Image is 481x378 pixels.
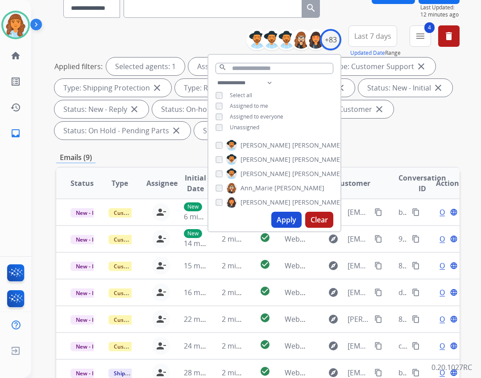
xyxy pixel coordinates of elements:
[440,287,458,298] span: Open
[108,288,166,298] span: Customer Support
[358,79,452,97] div: Status: New - Initial
[374,262,382,270] mat-icon: content_copy
[348,341,369,351] span: [EMAIL_ADDRESS][DOMAIN_NAME]
[188,58,258,75] div: Assigned to me
[305,212,333,228] button: Clear
[184,314,236,324] span: 22 minutes ago
[292,169,342,178] span: [PERSON_NAME]
[108,369,170,378] span: Shipping Protection
[354,34,391,38] span: Last 7 days
[271,212,302,228] button: Apply
[240,155,290,164] span: [PERSON_NAME]
[374,369,382,377] mat-icon: content_copy
[374,342,382,350] mat-icon: content_copy
[70,315,112,325] span: New - Initial
[108,235,166,244] span: Customer Support
[328,260,339,271] mat-icon: explore
[56,152,95,163] p: Emails (9)
[10,102,21,113] mat-icon: history
[374,288,382,296] mat-icon: content_copy
[184,173,207,194] span: Initial Date
[433,82,444,93] mat-icon: close
[348,367,369,378] span: [EMAIL_ADDRESS][DOMAIN_NAME]
[240,141,290,150] span: [PERSON_NAME]
[328,314,339,325] mat-icon: explore
[70,262,112,271] span: New - Initial
[175,79,264,97] div: Type: Reguard CS
[70,342,112,351] span: New - Initial
[184,341,236,351] span: 24 minutes ago
[230,91,252,99] span: Select all
[336,178,370,189] span: Customer
[440,260,458,271] span: Open
[450,235,458,243] mat-icon: language
[412,262,420,270] mat-icon: content_copy
[415,31,426,41] mat-icon: menu
[440,234,458,244] span: Open
[412,208,420,216] mat-icon: content_copy
[416,61,427,72] mat-icon: close
[450,369,458,377] mat-icon: language
[440,341,458,351] span: Open
[350,49,401,57] span: Range
[260,312,270,323] mat-icon: check_circle
[348,314,369,325] span: [PERSON_NAME][EMAIL_ADDRESS][DOMAIN_NAME]
[412,235,420,243] mat-icon: content_copy
[450,262,458,270] mat-icon: language
[348,260,369,271] span: [EMAIL_ADDRESS][DOMAIN_NAME]
[171,125,182,136] mat-icon: close
[410,25,431,47] button: 4
[328,367,339,378] mat-icon: explore
[292,141,342,150] span: [PERSON_NAME]
[444,31,454,41] mat-icon: delete
[156,234,166,244] mat-icon: person_remove
[450,208,458,216] mat-icon: language
[219,63,227,71] mat-icon: search
[194,122,314,140] div: Status: On Hold - Servicers
[108,315,166,325] span: Customer Support
[108,208,166,218] span: Customer Support
[70,208,112,218] span: New - Initial
[222,368,270,378] span: 2 minutes ago
[54,122,191,140] div: Status: On Hold - Pending Parts
[184,229,202,238] p: New
[156,207,166,218] mat-icon: person_remove
[440,367,458,378] span: Open
[10,128,21,139] mat-icon: inbox
[350,49,385,57] button: Updated Date
[108,342,166,351] span: Customer Support
[156,341,166,351] mat-icon: person_remove
[184,212,232,222] span: 6 minutes ago
[420,4,460,11] span: Last Updated:
[222,314,270,324] span: 2 minutes ago
[152,82,162,93] mat-icon: close
[422,168,460,199] th: Action
[70,288,112,298] span: New - Initial
[292,198,342,207] span: [PERSON_NAME]
[70,369,112,378] span: New - Initial
[152,100,268,118] div: Status: On-hold – Internal
[70,178,94,189] span: Status
[374,315,382,323] mat-icon: content_copy
[440,207,458,218] span: Open
[440,314,458,325] span: Open
[3,12,28,37] img: avatar
[412,288,420,296] mat-icon: content_copy
[230,113,283,120] span: Assigned to everyone
[129,104,140,115] mat-icon: close
[348,25,397,47] button: Last 7 days
[230,123,259,131] span: Unassigned
[450,315,458,323] mat-icon: language
[260,286,270,296] mat-icon: check_circle
[184,238,236,248] span: 14 minutes ago
[328,341,339,351] mat-icon: explore
[260,366,270,377] mat-icon: check_circle
[260,339,270,350] mat-icon: check_circle
[54,100,149,118] div: Status: New - Reply
[328,287,339,298] mat-icon: explore
[374,104,385,115] mat-icon: close
[348,207,369,218] span: [EMAIL_ADDRESS][DOMAIN_NAME]
[10,50,21,61] mat-icon: home
[412,369,420,377] mat-icon: content_copy
[184,368,236,378] span: 28 minutes ago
